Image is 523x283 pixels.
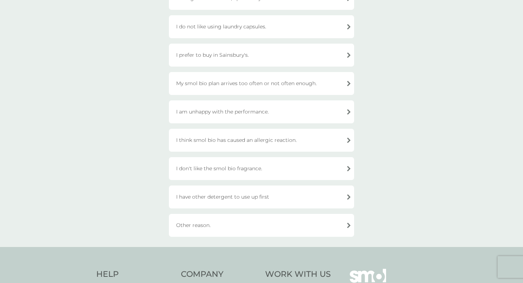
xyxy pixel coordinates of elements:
h4: Help [96,269,174,280]
div: I prefer to buy in Sainsbury's. [169,44,354,67]
div: Other reason. [169,214,354,237]
div: I don't like the smol bio fragrance. [169,157,354,180]
div: I have other detergent to use up first [169,186,354,208]
div: I am unhappy with the performance. [169,100,354,123]
div: I do not like using laundry capsules. [169,15,354,38]
div: My smol bio plan arrives too often or not often enough. [169,72,354,95]
div: I think smol bio has caused an allergic reaction. [169,129,354,152]
h4: Work With Us [265,269,331,280]
h4: Company [181,269,258,280]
